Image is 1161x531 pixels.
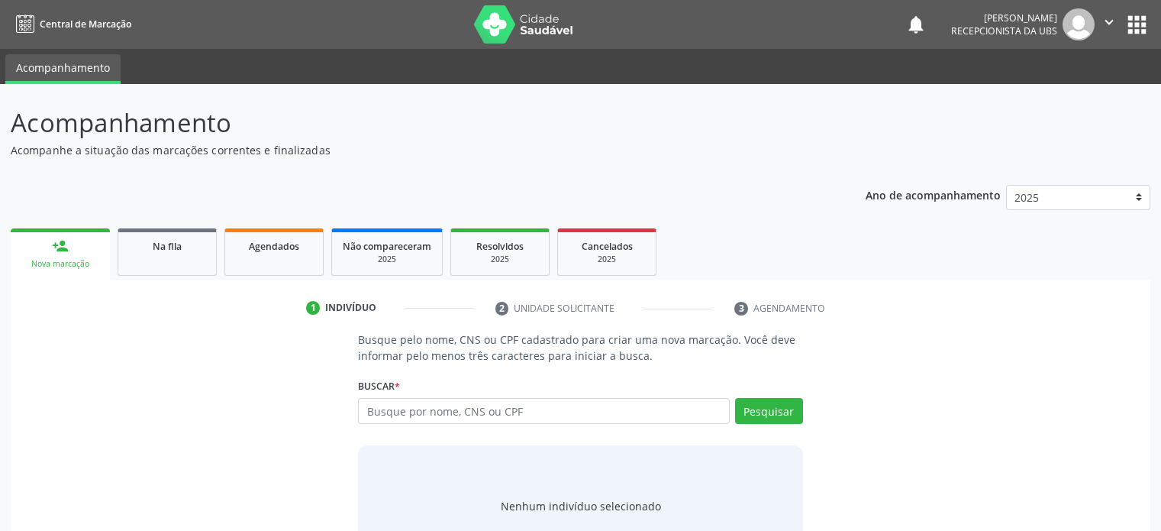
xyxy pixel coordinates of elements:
p: Acompanhamento [11,104,808,142]
div: person_add [52,238,69,254]
div: 1 [306,301,320,315]
p: Ano de acompanhamento [866,185,1001,204]
span: Resolvidos [476,240,524,253]
div: Nenhum indivíduo selecionado [501,498,661,514]
input: Busque por nome, CNS ou CPF [358,398,729,424]
div: Indivíduo [325,301,376,315]
a: Acompanhamento [5,54,121,84]
div: Nova marcação [21,258,99,270]
div: 2025 [569,254,645,265]
i:  [1101,14,1117,31]
img: img [1063,8,1095,40]
span: Não compareceram [343,240,431,253]
label: Buscar [358,374,400,398]
button: Pesquisar [735,398,803,424]
div: [PERSON_NAME] [951,11,1057,24]
div: 2025 [343,254,431,265]
button:  [1095,8,1124,40]
span: Cancelados [582,240,633,253]
p: Busque pelo nome, CNS ou CPF cadastrado para criar uma nova marcação. Você deve informar pelo men... [358,332,802,364]
a: Central de Marcação [11,11,131,37]
span: Agendados [249,240,299,253]
span: Na fila [153,240,182,253]
span: Central de Marcação [40,18,131,31]
button: apps [1124,11,1150,38]
button: notifications [905,14,927,35]
span: Recepcionista da UBS [951,24,1057,37]
div: 2025 [462,254,538,265]
p: Acompanhe a situação das marcações correntes e finalizadas [11,142,808,158]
